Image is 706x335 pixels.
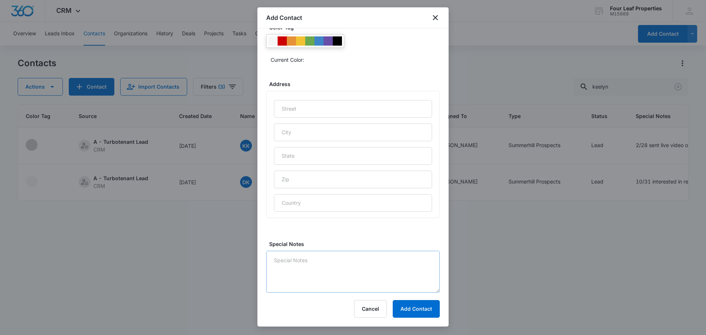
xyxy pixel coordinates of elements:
input: Zip [274,171,432,188]
input: State [274,147,432,165]
input: City [274,124,432,141]
div: #000000 [333,36,342,46]
div: #e69138 [287,36,296,46]
div: #CC0000 [278,36,287,46]
div: #674ea7 [324,36,333,46]
button: close [431,13,440,22]
div: #F6F6F6 [268,36,278,46]
button: Add Contact [393,300,440,318]
input: Country [274,194,432,212]
label: Address [269,80,443,88]
div: #3d85c6 [314,36,324,46]
div: #6aa84f [305,36,314,46]
div: #f1c232 [296,36,305,46]
h1: Add Contact [266,13,302,22]
p: Current Color: [271,56,304,64]
label: Special Notes [269,240,443,248]
input: Street [274,100,432,118]
button: Cancel [354,300,387,318]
